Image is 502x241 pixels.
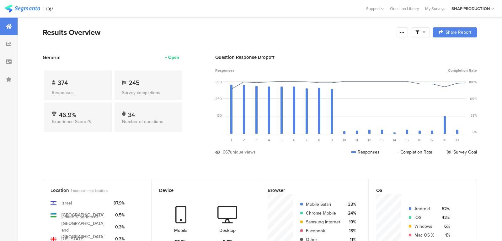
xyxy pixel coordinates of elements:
[446,149,477,155] div: Survey Goal
[405,137,409,143] span: 15
[414,205,434,212] div: Android
[58,78,68,87] span: 374
[355,137,358,143] span: 11
[439,232,450,238] div: 1%
[43,5,44,12] div: |
[231,137,232,143] span: 1
[268,187,350,194] div: Browser
[168,54,179,61] div: Open
[114,212,125,218] div: 0.5%
[318,137,320,143] span: 8
[223,149,230,155] div: 667
[59,110,76,120] span: 46.9%
[351,149,380,155] div: Responses
[61,200,72,206] div: Israel
[306,227,340,234] div: Facebook
[387,6,422,12] a: Question Library
[230,149,256,155] div: unique views
[343,137,346,143] span: 10
[366,4,384,14] div: Support
[422,6,448,12] a: My Surveys
[345,219,356,225] div: 19%
[216,113,222,118] div: 130
[129,78,140,87] span: 245
[52,118,86,125] span: Experience Score
[345,201,356,208] div: 33%
[215,54,477,61] div: Question Response Dropoff
[418,137,421,143] span: 16
[43,54,61,61] span: General
[255,137,257,143] span: 3
[46,6,53,12] div: עכו
[414,214,434,221] div: iOS
[446,30,471,35] span: Share Report
[306,201,340,208] div: Mobile Safari
[280,137,283,143] span: 5
[216,80,222,85] div: 390
[376,187,459,194] div: OS
[243,137,245,143] span: 2
[345,227,356,234] div: 13%
[293,137,295,143] span: 6
[430,137,434,143] span: 17
[368,137,371,143] span: 12
[114,200,125,206] div: 97.9%
[345,210,356,216] div: 24%
[306,210,340,216] div: Chrome Mobile
[414,223,434,230] div: Windows
[52,89,104,96] div: Responses
[306,219,340,225] div: Samsung Internet
[159,187,242,194] div: Device
[174,227,187,234] div: Mobile
[122,118,163,125] span: Number of questions
[380,137,383,143] span: 13
[470,96,477,101] div: 69%
[61,214,109,240] div: United Kingdom of [GEOGRAPHIC_DATA] and [GEOGRAPHIC_DATA]
[268,137,270,143] span: 4
[306,137,307,143] span: 7
[51,187,133,194] div: Location
[43,27,393,38] div: Results Overview
[114,224,125,230] div: 0.3%
[215,68,234,73] span: Responses
[439,214,450,221] div: 42%
[414,232,434,238] div: Mac OS X
[219,227,236,234] div: Desktop
[70,188,108,193] span: 4 most common locations
[128,110,135,116] div: 34
[394,149,432,155] div: Completion Rate
[331,137,333,143] span: 9
[439,223,450,230] div: 6%
[469,80,477,85] div: 100%
[471,113,477,118] div: 38%
[5,5,40,13] img: segmanta logo
[473,130,477,135] div: 8%
[456,137,459,143] span: 19
[443,137,446,143] span: 18
[61,212,104,218] div: [GEOGRAPHIC_DATA]
[393,137,396,143] span: 14
[451,6,490,12] div: SHAP PRODUCTION
[122,89,175,96] div: Survey completions
[439,205,450,212] div: 52%
[448,68,477,73] span: Completion Rate
[215,96,222,101] div: 260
